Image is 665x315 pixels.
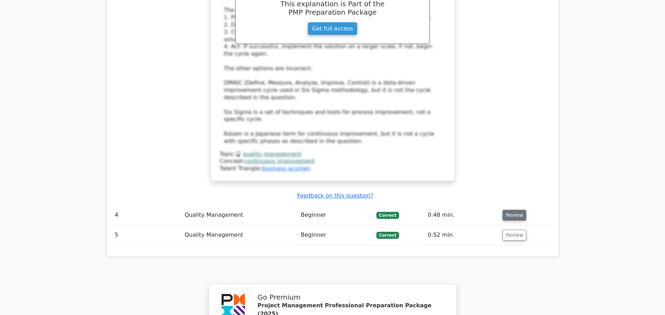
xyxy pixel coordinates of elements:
span: Correct [376,232,399,239]
td: Quality Management [182,225,298,245]
a: business acumen [262,165,310,172]
td: 5 [112,225,182,245]
td: 0:48 min. [425,205,500,225]
button: Review [503,230,526,241]
a: Get full access [308,22,357,35]
td: 0:52 min. [425,225,500,245]
td: 4 [112,205,182,225]
button: Review [503,210,526,221]
div: Concept: [220,158,446,165]
span: Correct [376,212,399,219]
div: Topic: [220,151,446,158]
div: Talent Triangle: [220,151,446,172]
a: quality management [243,151,301,157]
a: continuous improvement [245,158,315,164]
a: Feedback on this question? [297,192,373,199]
td: Beginner [298,225,374,245]
td: Beginner [298,205,374,225]
td: Quality Management [182,205,298,225]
